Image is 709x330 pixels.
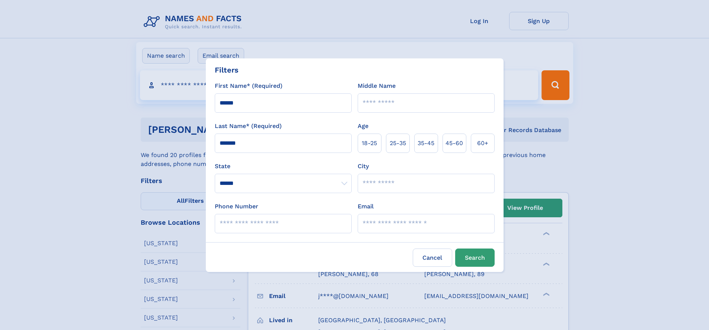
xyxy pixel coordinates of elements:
span: 45‑60 [445,139,463,148]
span: 18‑25 [362,139,377,148]
label: Cancel [413,249,452,267]
button: Search [455,249,495,267]
span: 60+ [477,139,488,148]
label: Age [358,122,368,131]
span: 35‑45 [418,139,434,148]
label: Phone Number [215,202,258,211]
label: Middle Name [358,81,396,90]
label: City [358,162,369,171]
label: State [215,162,352,171]
label: First Name* (Required) [215,81,282,90]
span: 25‑35 [390,139,406,148]
label: Email [358,202,374,211]
label: Last Name* (Required) [215,122,282,131]
div: Filters [215,64,239,76]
